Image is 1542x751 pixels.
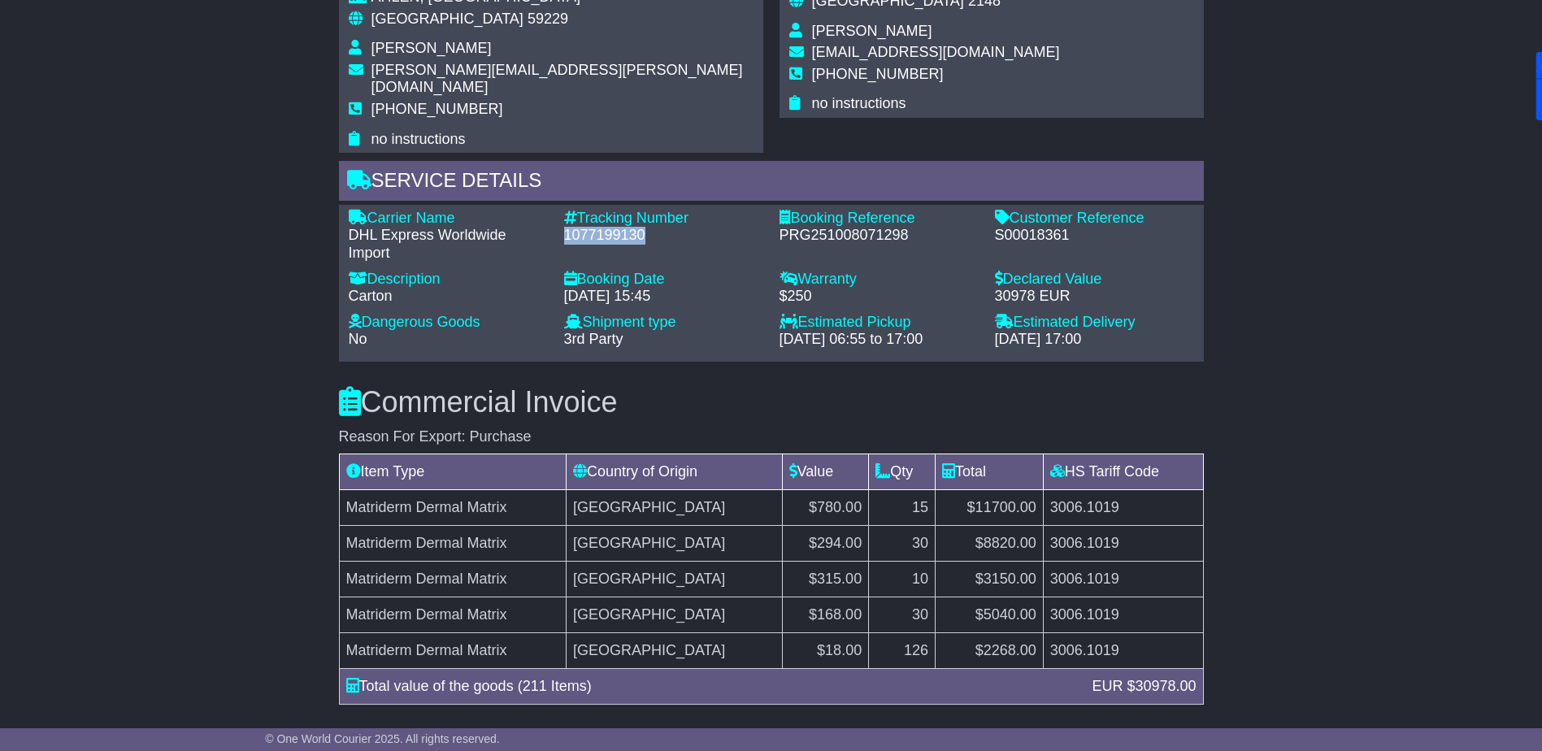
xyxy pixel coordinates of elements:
[349,288,548,306] div: Carton
[869,597,936,633] td: 30
[371,11,523,27] span: [GEOGRAPHIC_DATA]
[1084,675,1204,697] div: EUR $30978.00
[339,597,566,633] td: Matriderm Dermal Matrix
[782,526,869,562] td: $294.00
[528,11,568,27] span: 59229
[995,314,1194,332] div: Estimated Delivery
[812,23,932,39] span: [PERSON_NAME]
[936,490,1044,526] td: $11700.00
[564,314,763,332] div: Shipment type
[782,490,869,526] td: $780.00
[995,227,1194,245] div: S00018361
[995,271,1194,289] div: Declared Value
[869,562,936,597] td: 10
[349,314,548,332] div: Dangerous Goods
[780,314,979,332] div: Estimated Pickup
[782,633,869,669] td: $18.00
[566,526,782,562] td: [GEOGRAPHIC_DATA]
[339,562,566,597] td: Matriderm Dermal Matrix
[1043,597,1203,633] td: 3006.1019
[371,131,466,147] span: no instructions
[995,331,1194,349] div: [DATE] 17:00
[936,633,1044,669] td: $2268.00
[349,227,548,262] div: DHL Express Worldwide Import
[564,331,623,347] span: 3rd Party
[812,66,944,82] span: [PHONE_NUMBER]
[812,95,906,111] span: no instructions
[936,562,1044,597] td: $3150.00
[339,428,1204,446] div: Reason For Export: Purchase
[339,633,566,669] td: Matriderm Dermal Matrix
[780,331,979,349] div: [DATE] 06:55 to 17:00
[782,562,869,597] td: $315.00
[564,271,763,289] div: Booking Date
[1043,526,1203,562] td: 3006.1019
[995,288,1194,306] div: 30978 EUR
[936,454,1044,490] td: Total
[780,227,979,245] div: PRG251008071298
[1043,562,1203,597] td: 3006.1019
[869,454,936,490] td: Qty
[995,210,1194,228] div: Customer Reference
[564,288,763,306] div: [DATE] 15:45
[339,161,1204,205] div: Service Details
[1043,454,1203,490] td: HS Tariff Code
[371,101,503,117] span: [PHONE_NUMBER]
[564,210,763,228] div: Tracking Number
[1043,633,1203,669] td: 3006.1019
[566,633,782,669] td: [GEOGRAPHIC_DATA]
[936,597,1044,633] td: $5040.00
[566,490,782,526] td: [GEOGRAPHIC_DATA]
[782,597,869,633] td: $168.00
[1043,490,1203,526] td: 3006.1019
[869,490,936,526] td: 15
[265,732,500,745] span: © One World Courier 2025. All rights reserved.
[339,454,566,490] td: Item Type
[566,562,782,597] td: [GEOGRAPHIC_DATA]
[338,675,1084,697] div: Total value of the goods (211 Items)
[936,526,1044,562] td: $8820.00
[782,454,869,490] td: Value
[339,526,566,562] td: Matriderm Dermal Matrix
[869,633,936,669] td: 126
[566,597,782,633] td: [GEOGRAPHIC_DATA]
[371,62,743,96] span: [PERSON_NAME][EMAIL_ADDRESS][PERSON_NAME][DOMAIN_NAME]
[371,40,492,56] span: [PERSON_NAME]
[780,210,979,228] div: Booking Reference
[564,227,763,245] div: 1077199130
[780,288,979,306] div: $250
[349,210,548,228] div: Carrier Name
[349,331,367,347] span: No
[780,271,979,289] div: Warranty
[869,526,936,562] td: 30
[339,490,566,526] td: Matriderm Dermal Matrix
[812,44,1060,60] span: [EMAIL_ADDRESS][DOMAIN_NAME]
[339,386,1204,419] h3: Commercial Invoice
[349,271,548,289] div: Description
[566,454,782,490] td: Country of Origin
